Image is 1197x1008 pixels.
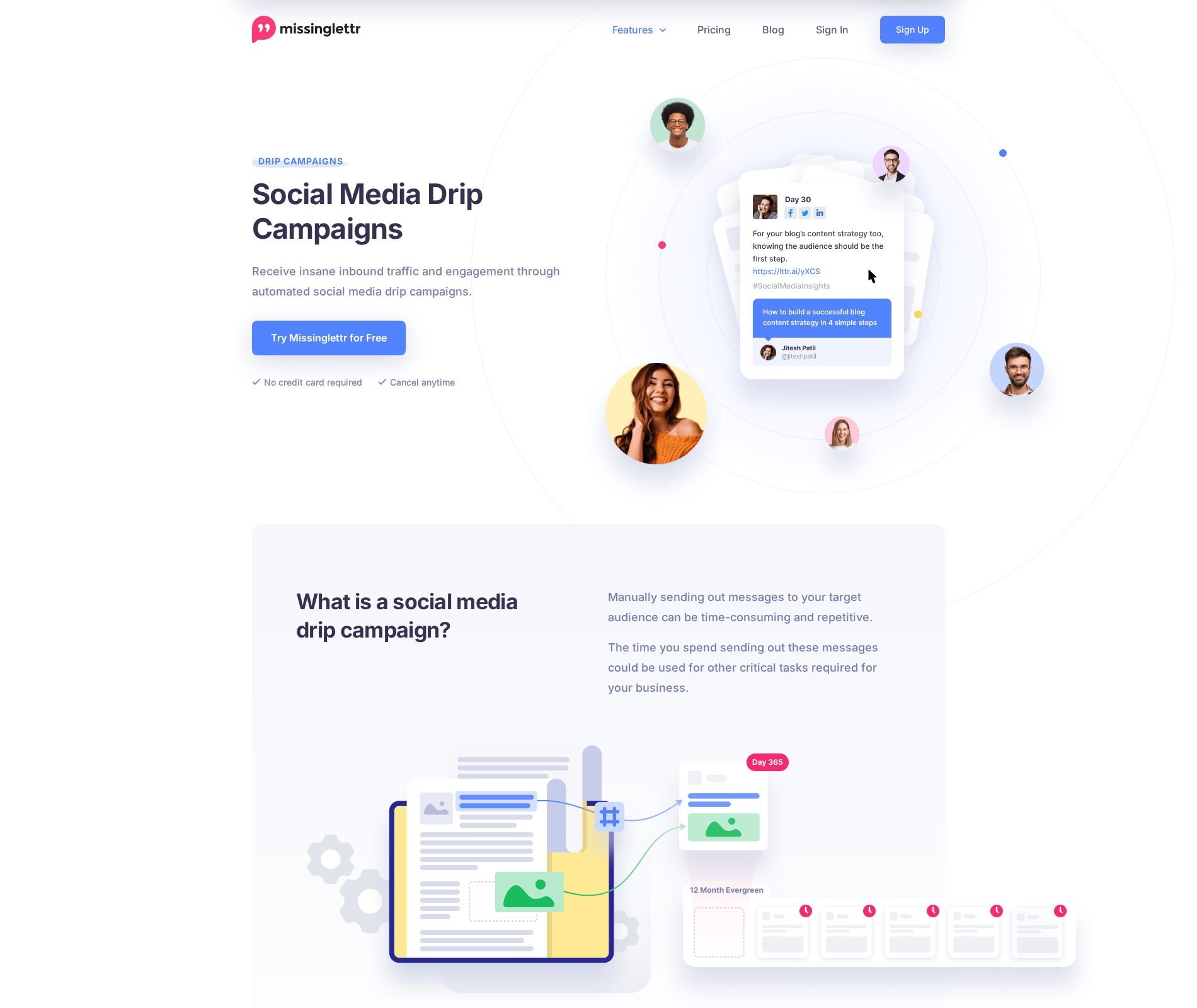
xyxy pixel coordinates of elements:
a: Home [252,16,361,43]
li: No credit card required [252,374,362,390]
a: Sign In [800,16,864,43]
li: Cancel anytime [378,374,455,390]
a: Sign Up [880,16,945,43]
a: Try Missinglettr for Free [252,321,406,355]
a: Blog [747,16,800,43]
a: Pricing [682,16,747,43]
h1: Social Media Drip Campaigns [252,176,608,246]
p: The time you spend sending out these messages could be used for other critical tasks required for... [608,638,901,698]
a: Features [597,16,682,43]
h3: What is a social media drip campaign? [296,587,537,644]
span: Drip Campaigns [252,156,350,173]
p: Receive insane inbound traffic and engagement through automated social media drip campaigns. [252,261,608,302]
p: Manually sending out messages to your target audience can be time-consuming and repetitive. [608,587,901,627]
